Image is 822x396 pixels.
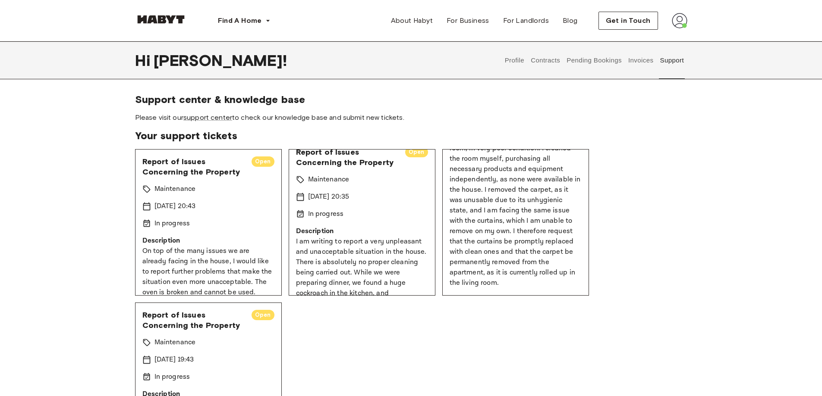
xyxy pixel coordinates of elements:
[252,157,274,166] span: Open
[296,226,428,237] p: Description
[496,12,556,29] a: For Landlords
[598,12,658,30] button: Get in Touch
[142,156,245,177] span: Report of Issues Concerning the Property
[154,184,196,194] p: Maintenance
[135,93,687,106] span: Support center & knowledge base
[296,237,428,371] p: I am writing to report a very unpleasant and unacceptable situation in the house. There is absolu...
[135,129,687,142] span: Your support tickets
[154,218,190,229] p: In progress
[606,16,651,26] span: Get in Touch
[440,12,496,29] a: For Business
[504,41,526,79] button: Profile
[154,337,196,348] p: Maintenance
[659,41,685,79] button: Support
[296,147,398,168] span: Report of Issues Concerning the Property
[135,51,154,69] span: Hi
[627,41,654,79] button: Invoices
[672,13,687,28] img: avatar
[135,113,687,122] span: Please visit our to check our knowledge base and submit new tickets.
[308,209,344,219] p: In progress
[450,123,582,288] p: Upon my arrival at the apartment, I found the premises, and in particular my room, in very poor c...
[503,16,549,26] span: For Landlords
[308,192,350,202] p: [DATE] 20:35
[142,310,245,331] span: Report of Issues Concerning the Property
[135,15,187,24] img: Habyt
[384,12,440,29] a: About Habyt
[183,113,232,122] a: support center
[154,355,194,365] p: [DATE] 19:43
[154,51,287,69] span: [PERSON_NAME] !
[447,16,489,26] span: For Business
[391,16,433,26] span: About Habyt
[566,41,623,79] button: Pending Bookings
[142,236,274,246] p: Description
[556,12,585,29] a: Blog
[252,311,274,319] span: Open
[530,41,561,79] button: Contracts
[154,372,190,382] p: In progress
[308,175,350,185] p: Maintenance
[501,41,687,79] div: user profile tabs
[405,148,428,156] span: Open
[154,201,196,212] p: [DATE] 20:43
[563,16,578,26] span: Blog
[211,12,277,29] button: Find A Home
[218,16,262,26] span: Find A Home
